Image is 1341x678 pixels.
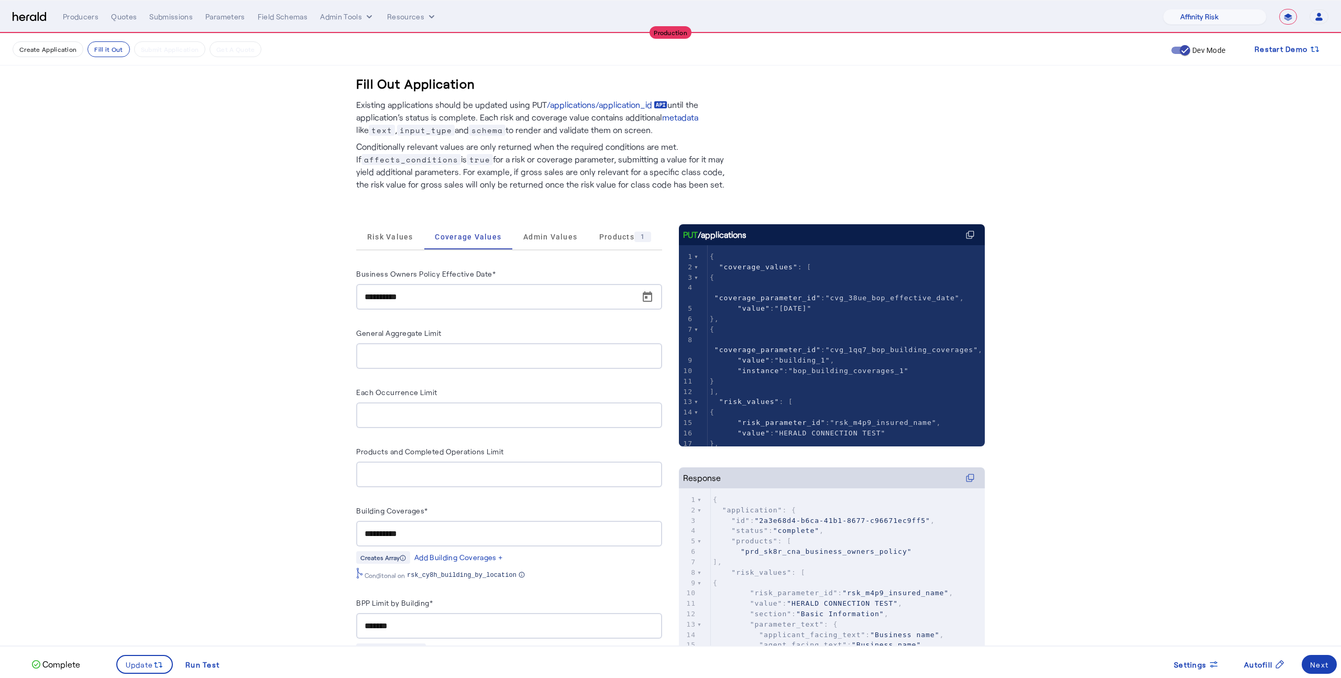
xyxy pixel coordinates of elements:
[713,641,921,649] span: :
[1246,40,1328,59] button: Restart Demo
[796,610,884,618] span: "Basic Information"
[547,99,667,111] a: /applications/application_id
[710,408,715,416] span: {
[710,315,719,323] span: },
[679,439,694,449] div: 17
[731,568,792,576] span: "risk_values"
[185,659,219,670] div: Run Test
[710,419,941,427] span: : ,
[750,610,792,618] span: "section"
[719,398,779,406] span: "risk_values"
[722,506,783,514] span: "application"
[775,356,830,364] span: "building_1"
[679,588,697,598] div: 10
[713,558,722,566] span: ],
[679,387,694,397] div: 12
[356,598,433,607] label: BPP Limit by Building*
[738,419,826,427] span: "risk_parameter_id"
[356,75,475,92] h3: Fill Out Application
[679,505,697,516] div: 2
[356,388,437,397] label: Each Occurrence Limit
[679,609,697,619] div: 12
[775,304,812,312] span: "[DATE]"
[713,527,824,534] span: : ,
[713,610,889,618] span: : ,
[679,546,697,557] div: 6
[710,398,793,406] span: : [
[787,599,898,607] span: "HERALD CONNECTION TEST"
[13,41,83,57] button: Create Application
[773,527,819,534] span: "complete"
[679,619,697,630] div: 13
[710,377,715,385] span: }
[710,274,715,281] span: {
[713,620,838,628] span: : {
[713,506,796,514] span: : {
[1174,659,1206,670] span: Settings
[679,598,697,609] div: 11
[713,589,953,597] span: : ,
[679,407,694,418] div: 14
[754,517,930,524] span: "2a3e68d4-b6ca-41b1-8677-c96671ec9ff5"
[361,154,461,165] span: affects_conditions
[679,324,694,335] div: 7
[775,429,886,437] span: "HERALD CONNECTION TEST"
[738,304,770,312] span: "value"
[826,294,960,302] span: "cvg_38ue_bop_effective_date"
[750,599,783,607] span: "value"
[369,125,395,136] span: text
[710,304,811,312] span: :
[731,527,768,534] span: "status"
[683,472,721,484] div: Response
[679,467,985,669] herald-code-block: Response
[710,429,886,437] span: :
[356,269,496,278] label: Business Owners Policy Effective Date*
[367,233,413,240] span: Risk Values
[713,599,903,607] span: : ,
[1166,655,1227,674] button: Settings
[662,111,698,124] a: metadata
[1255,43,1307,56] span: Restart Demo
[320,12,375,22] button: internal dropdown menu
[679,536,697,546] div: 5
[205,12,245,22] div: Parameters
[134,41,205,57] button: Submit Application
[713,579,718,587] span: {
[1310,659,1328,670] div: Next
[356,136,733,191] p: Conditionally relevant values are only returned when the required conditions are met. If is for a...
[111,12,137,22] div: Quotes
[731,517,750,524] span: "id"
[683,228,698,241] span: PUT
[715,294,821,302] span: "coverage_parameter_id"
[679,495,697,505] div: 1
[679,262,694,272] div: 2
[679,272,694,283] div: 3
[731,537,777,545] span: "products"
[414,552,503,563] div: Add Building Coverages +
[387,12,437,22] button: Resources dropdown menu
[679,335,694,345] div: 8
[356,506,428,515] label: Building Coverages*
[679,251,694,262] div: 1
[710,283,964,302] span: : ,
[788,367,909,375] span: "bop_building_coverages_1"
[679,282,694,293] div: 4
[126,659,153,670] span: Update
[407,571,516,579] span: rsk_cy8h_building_by_location
[759,631,865,639] span: "applicant_facing_text"
[634,232,651,242] div: 1
[599,232,651,242] span: Products
[738,429,770,437] span: "value"
[750,589,838,597] span: "risk_parameter_id"
[870,631,939,639] span: "Business name"
[710,263,811,271] span: : [
[710,325,715,333] span: {
[715,346,821,354] span: "coverage_parameter_id"
[635,285,660,310] button: Open calendar
[435,233,501,240] span: Coverage Values
[1244,659,1272,670] span: Autofill
[356,447,504,456] label: Products and Completed Operations Limit
[710,336,983,354] span: : ,
[467,154,493,165] span: true
[87,41,129,57] button: Fill it Out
